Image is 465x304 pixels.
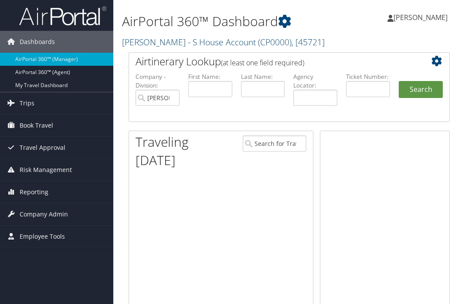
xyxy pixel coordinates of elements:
span: Reporting [20,181,48,203]
span: [PERSON_NAME] [394,13,448,22]
label: Company - Division: [136,72,180,90]
span: ( CP0000 ) [258,36,292,48]
span: Risk Management [20,159,72,181]
a: [PERSON_NAME] - S House Account [122,36,325,48]
span: , [ 45721 ] [292,36,325,48]
h1: Traveling [DATE] [136,133,230,169]
label: Agency Locator: [293,72,337,90]
h2: Airtinerary Lookup [136,54,416,69]
span: Dashboards [20,31,55,53]
img: airportal-logo.png [19,6,106,26]
label: First Name: [188,72,232,81]
h1: AirPortal 360™ Dashboard [122,12,345,30]
span: Company Admin [20,203,68,225]
span: Trips [20,92,34,114]
label: Last Name: [241,72,285,81]
input: Search for Traveler [243,135,306,152]
label: Ticket Number: [346,72,390,81]
span: (at least one field required) [221,58,304,68]
button: Search [399,81,443,98]
a: [PERSON_NAME] [387,4,456,30]
span: Employee Tools [20,226,65,247]
span: Travel Approval [20,137,65,159]
span: Book Travel [20,115,53,136]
